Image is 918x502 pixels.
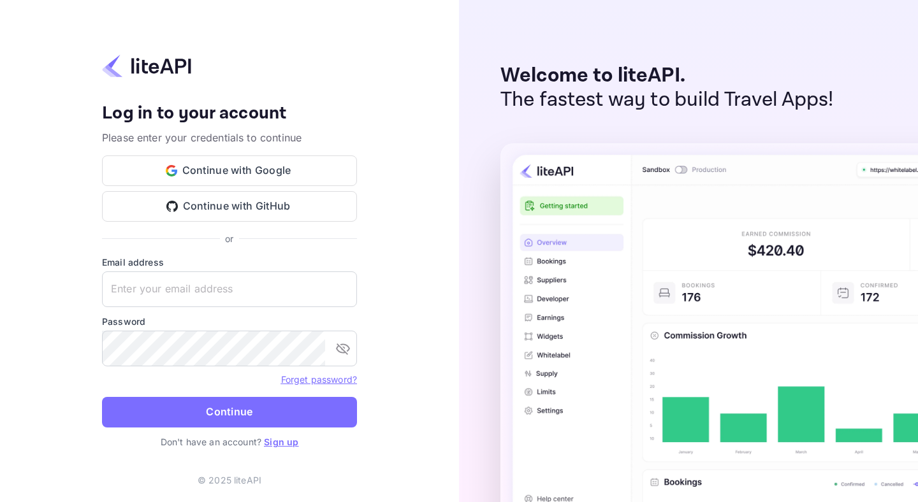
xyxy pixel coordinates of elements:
p: The fastest way to build Travel Apps! [500,88,834,112]
a: Sign up [264,436,298,447]
label: Password [102,315,357,328]
p: or [225,232,233,245]
a: Forget password? [281,373,357,385]
button: Continue with Google [102,155,357,186]
button: toggle password visibility [330,336,356,361]
button: Continue with GitHub [102,191,357,222]
img: liteapi [102,54,191,78]
button: Continue [102,397,357,427]
p: Please enter your credentials to continue [102,130,357,145]
p: © 2025 liteAPI [198,473,261,487]
input: Enter your email address [102,271,357,307]
h4: Log in to your account [102,103,357,125]
label: Email address [102,255,357,269]
p: Don't have an account? [102,435,357,448]
p: Welcome to liteAPI. [500,64,834,88]
a: Forget password? [281,374,357,385]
